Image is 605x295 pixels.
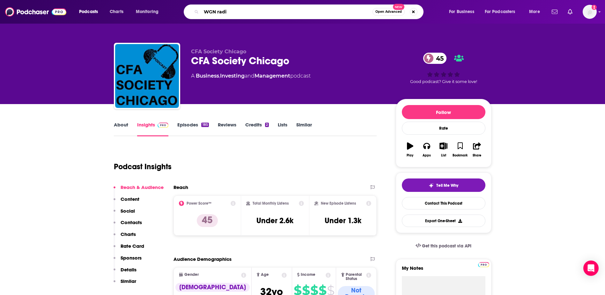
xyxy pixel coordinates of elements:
[255,73,290,79] a: Management
[452,138,469,161] button: Bookmark
[121,231,136,237] p: Charts
[121,196,139,202] p: Content
[346,273,365,281] span: Parental Status
[583,5,597,19] span: Logged in as WE_Broadcast
[278,122,287,136] a: Lists
[469,138,485,161] button: Share
[191,49,246,55] span: CFA Society Chicago
[410,79,477,84] span: Good podcast? Give it some love!
[592,5,597,10] svg: Add a profile image
[121,267,136,273] p: Details
[429,183,434,188] img: tell me why sparkle
[301,273,315,277] span: Income
[114,162,172,171] h1: Podcast Insights
[114,184,164,196] button: Reach & Audience
[197,214,218,227] p: 45
[131,7,167,17] button: open menu
[184,273,199,277] span: Gender
[396,49,491,88] div: 45Good podcast? Give it some love!
[173,256,232,262] h2: Audience Demographics
[110,7,123,16] span: Charts
[175,283,250,292] div: [DEMOGRAPHIC_DATA]
[423,154,431,157] div: Apps
[218,122,236,136] a: Reviews
[453,154,468,157] div: Bookmark
[114,231,136,243] button: Charts
[435,138,452,161] button: List
[265,123,269,127] div: 2
[114,267,136,278] button: Details
[525,7,548,17] button: open menu
[393,4,404,10] span: New
[177,122,209,136] a: Episodes185
[261,273,269,277] span: Age
[418,138,435,161] button: Apps
[583,5,597,19] img: User Profile
[114,219,142,231] button: Contacts
[430,53,447,64] span: 45
[402,105,485,119] button: Follow
[219,73,220,79] span: ,
[106,7,127,17] a: Charts
[296,122,312,136] a: Similar
[121,278,136,284] p: Similar
[402,178,485,192] button: tell me why sparkleTell Me Why
[121,219,142,225] p: Contacts
[485,7,515,16] span: For Podcasters
[75,7,106,17] button: open menu
[441,154,446,157] div: List
[402,138,418,161] button: Play
[422,243,471,249] span: Get this podcast via API
[402,265,485,276] label: My Notes
[136,7,159,16] span: Monitoring
[190,4,430,19] div: Search podcasts, credits, & more...
[325,216,361,225] h3: Under 1.3k
[402,122,485,135] div: Rate
[256,216,293,225] h3: Under 2.6k
[375,10,402,13] span: Open Advanced
[121,243,144,249] p: Rate Card
[436,183,458,188] span: Tell Me Why
[583,5,597,19] button: Show profile menu
[423,53,447,64] a: 45
[173,184,188,190] h2: Reach
[321,201,356,206] h2: New Episode Listens
[473,154,481,157] div: Share
[5,6,66,18] img: Podchaser - Follow, Share and Rate Podcasts
[196,73,219,79] a: Business
[201,123,209,127] div: 185
[79,7,98,16] span: Podcasts
[478,262,489,267] img: Podchaser Pro
[245,73,255,79] span: and
[410,238,477,254] a: Get this podcast via API
[121,255,142,261] p: Sponsors
[445,7,482,17] button: open menu
[565,6,575,17] a: Show notifications dropdown
[121,184,164,190] p: Reach & Audience
[114,243,144,255] button: Rate Card
[201,7,373,17] input: Search podcasts, credits, & more...
[373,8,405,16] button: Open AdvancedNew
[191,72,311,80] div: A podcast
[114,278,136,290] button: Similar
[121,208,135,214] p: Social
[115,44,179,108] img: CFA Society Chicago
[481,7,525,17] button: open menu
[114,255,142,267] button: Sponsors
[245,122,269,136] a: Credits2
[402,215,485,227] button: Export One-Sheet
[583,261,599,276] div: Open Intercom Messenger
[407,154,413,157] div: Play
[402,197,485,209] a: Contact This Podcast
[449,7,474,16] span: For Business
[529,7,540,16] span: More
[114,122,128,136] a: About
[114,208,135,220] button: Social
[114,196,139,208] button: Content
[549,6,560,17] a: Show notifications dropdown
[478,261,489,267] a: Pro website
[187,201,211,206] h2: Power Score™
[253,201,289,206] h2: Total Monthly Listens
